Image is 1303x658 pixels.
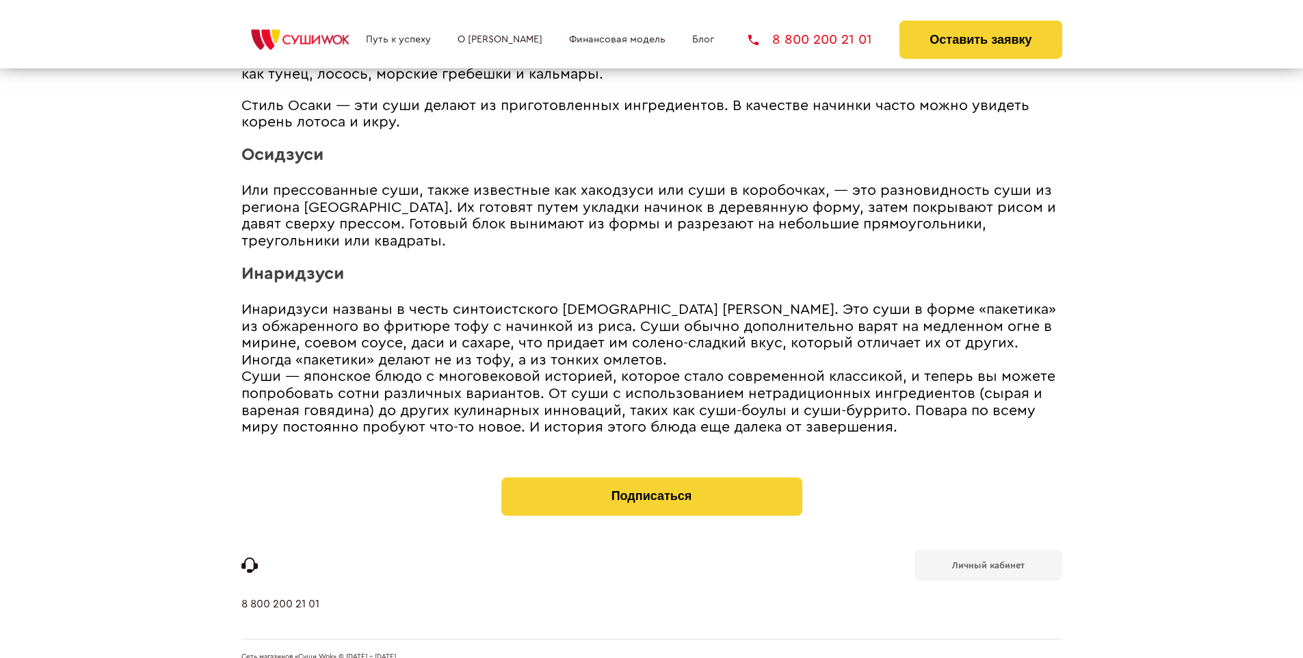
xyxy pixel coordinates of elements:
[899,21,1062,59] button: Оставить заявку
[569,34,666,45] a: Финансовая модель
[952,561,1025,570] b: Личный кабинет
[241,98,1029,130] span: Стиль Осаки — эти суши делают из приготовленных ингредиентов. В качестве начинки часто можно увид...
[748,33,872,47] a: 8 800 200 21 01
[458,34,542,45] a: О [PERSON_NAME]
[914,550,1062,581] a: Личный кабинет
[241,302,1056,367] span: Инаридзуси названы в честь синтоистского [DEMOGRAPHIC_DATA] [PERSON_NAME]. Это суши в форме «паке...
[241,598,319,639] a: 8 800 200 21 01
[501,477,802,516] button: Подписаться
[241,265,344,282] span: Инаридзуси
[241,183,1056,248] span: Или прессованные суши, также известные как хакодзуси или суши в коробочках, — это разновидность с...
[241,369,1055,434] span: Суши ― японское блюдо с многовековой историей, которое стало современной классикой, и теперь вы м...
[241,34,1059,81] span: Существует несколько разновидностей этих суши, но два самых популярных происходят из [GEOGRAPHIC_...
[366,34,431,45] a: Путь к успеху
[772,33,872,47] span: 8 800 200 21 01
[241,146,324,163] span: Осидзуси
[692,34,714,45] a: Блог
